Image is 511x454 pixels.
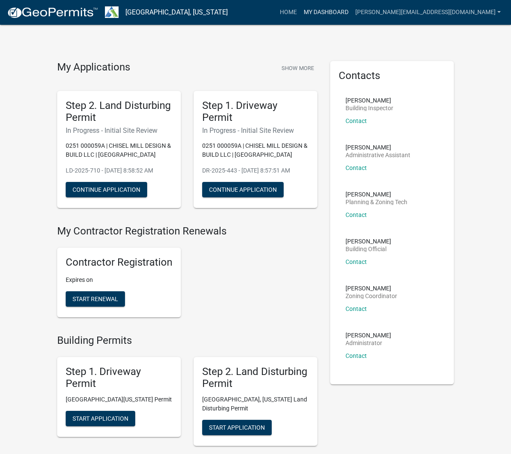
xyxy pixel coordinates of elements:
[66,182,147,197] button: Continue Application
[346,332,391,338] p: [PERSON_NAME]
[202,166,309,175] p: DR-2025-443 - [DATE] 8:57:51 AM
[73,295,118,302] span: Start Renewal
[346,97,393,103] p: [PERSON_NAME]
[346,144,410,150] p: [PERSON_NAME]
[202,366,309,390] h5: Step 2. Land Disturbing Permit
[346,199,407,205] p: Planning & Zoning Tech
[66,126,172,135] h6: In Progress - Initial Site Review
[66,256,172,269] h5: Contractor Registration
[278,61,317,75] button: Show More
[352,4,504,21] a: [PERSON_NAME][EMAIL_ADDRESS][DOMAIN_NAME]
[300,4,352,21] a: My Dashboard
[125,5,228,20] a: [GEOGRAPHIC_DATA], [US_STATE]
[346,305,367,312] a: Contact
[202,395,309,413] p: [GEOGRAPHIC_DATA], [US_STATE] Land Disturbing Permit
[57,334,317,347] h4: Building Permits
[57,225,317,237] h4: My Contractor Registration Renewals
[346,211,367,218] a: Contact
[73,415,128,422] span: Start Application
[339,70,445,82] h5: Contacts
[66,166,172,175] p: LD-2025-710 - [DATE] 8:58:52 AM
[66,366,172,390] h5: Step 1. Driveway Permit
[346,238,391,244] p: [PERSON_NAME]
[66,395,172,404] p: [GEOGRAPHIC_DATA][US_STATE] Permit
[346,285,397,291] p: [PERSON_NAME]
[346,258,367,265] a: Contact
[105,6,119,18] img: Troup County, Georgia
[66,100,172,124] h5: Step 2. Land Disturbing Permit
[346,293,397,299] p: Zoning Coordinator
[346,164,367,171] a: Contact
[346,191,407,197] p: [PERSON_NAME]
[209,424,265,431] span: Start Application
[346,352,367,359] a: Contact
[202,420,272,435] button: Start Application
[276,4,300,21] a: Home
[202,126,309,135] h6: In Progress - Initial Site Review
[346,340,391,346] p: Administrator
[57,61,130,74] h4: My Applications
[66,291,125,307] button: Start Renewal
[202,182,284,197] button: Continue Application
[346,105,393,111] p: Building Inspector
[346,152,410,158] p: Administrative Assistant
[202,141,309,159] p: 0251 000059A | CHISEL MILL DESIGN & BUILD LLC | [GEOGRAPHIC_DATA]
[346,246,391,252] p: Building Official
[66,411,135,426] button: Start Application
[66,141,172,159] p: 0251 000059A | CHISEL MILL DESIGN & BUILD LLC | [GEOGRAPHIC_DATA]
[346,117,367,124] a: Contact
[66,275,172,284] p: Expires on
[57,225,317,324] wm-registration-list-section: My Contractor Registration Renewals
[202,100,309,124] h5: Step 1. Driveway Permit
